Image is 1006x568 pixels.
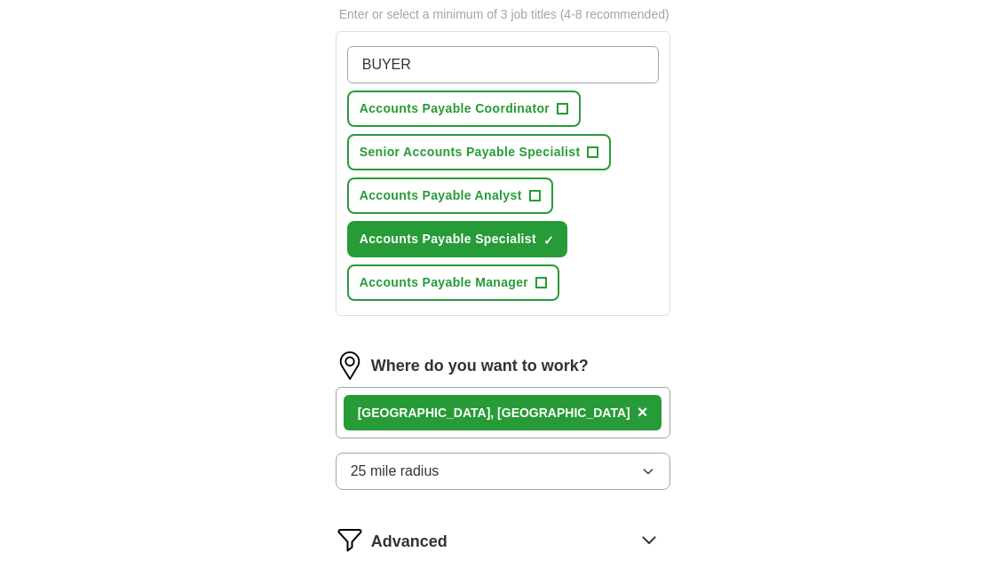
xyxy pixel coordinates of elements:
[347,177,553,214] button: Accounts Payable Analyst
[347,221,567,257] button: Accounts Payable Specialist✓
[371,354,589,378] label: Where do you want to work?
[347,264,559,301] button: Accounts Payable Manager
[360,230,536,248] span: Accounts Payable Specialist
[360,99,550,118] span: Accounts Payable Coordinator
[638,402,648,422] span: ×
[360,273,528,292] span: Accounts Payable Manager
[360,186,522,205] span: Accounts Payable Analyst
[336,351,364,380] img: location.png
[336,5,671,24] p: Enter or select a minimum of 3 job titles (4-8 recommended)
[638,399,648,426] button: ×
[347,134,612,170] button: Senior Accounts Payable Specialist
[351,461,440,482] span: 25 mile radius
[543,233,554,248] span: ✓
[336,453,671,490] button: 25 mile radius
[371,530,448,554] span: Advanced
[347,46,660,83] input: Type a job title and press enter
[336,525,364,554] img: filter
[360,143,581,162] span: Senior Accounts Payable Specialist
[358,406,491,420] strong: [GEOGRAPHIC_DATA]
[347,91,581,127] button: Accounts Payable Coordinator
[358,404,630,422] div: , [GEOGRAPHIC_DATA]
